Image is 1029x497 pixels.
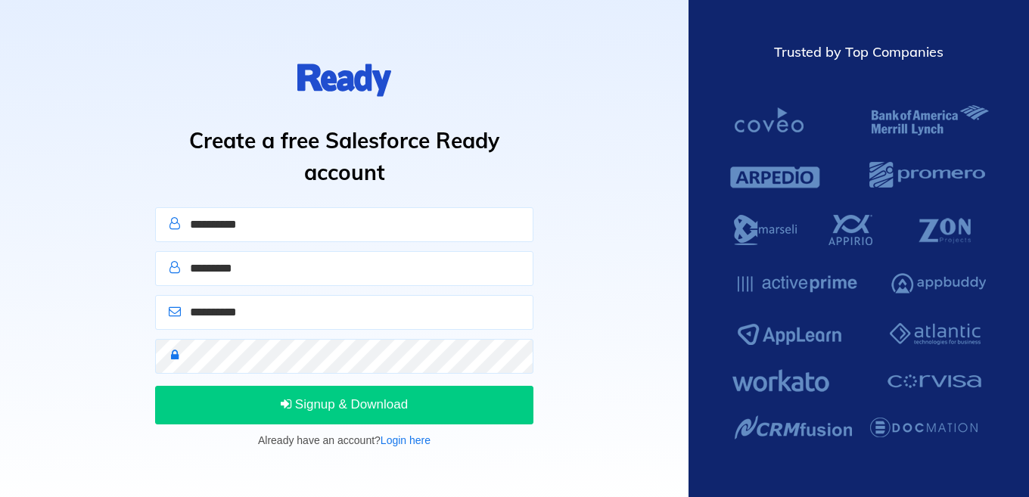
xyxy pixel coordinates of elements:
[727,89,991,455] img: Salesforce Ready Customers
[155,386,533,424] button: Signup & Download
[381,434,431,446] a: Login here
[155,432,533,449] p: Already have an account?
[297,60,391,101] img: logo
[281,397,408,412] span: Signup & Download
[727,42,991,62] div: Trusted by Top Companies
[150,125,539,188] h1: Create a free Salesforce Ready account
